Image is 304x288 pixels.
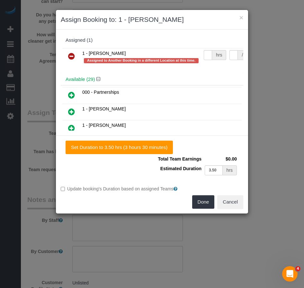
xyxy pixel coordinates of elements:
div: hrs [223,165,237,175]
td: Total Team Earnings [156,154,203,164]
button: Done [192,195,215,209]
td: $0.00 [203,154,238,164]
iframe: Intercom live chat [282,266,298,282]
h3: Assign Booking to: 1 - [PERSON_NAME] [61,15,243,24]
span: Assigned to Another Booking in a different Location at this time. [84,58,199,63]
span: 1 - [PERSON_NAME] [82,106,126,111]
button: × [239,14,243,21]
span: 4 [295,266,300,271]
input: Update booking's Duration based on assigned Teams [61,187,65,191]
div: /hr [238,50,251,60]
div: Assigned (1) [66,38,238,43]
span: 1 - [PERSON_NAME] [82,123,126,128]
label: Update booking's Duration based on assigned Teams [61,186,243,192]
button: Cancel [217,195,243,209]
span: 1 - [PERSON_NAME] [82,51,126,56]
h4: Available (29) [66,77,238,82]
div: hrs [212,50,226,60]
span: 000 - Partnerships [82,90,119,95]
button: Set Duration to 3.50 hrs (3 hours 30 minutes) [66,141,173,154]
span: Estimated Duration [160,166,201,171]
